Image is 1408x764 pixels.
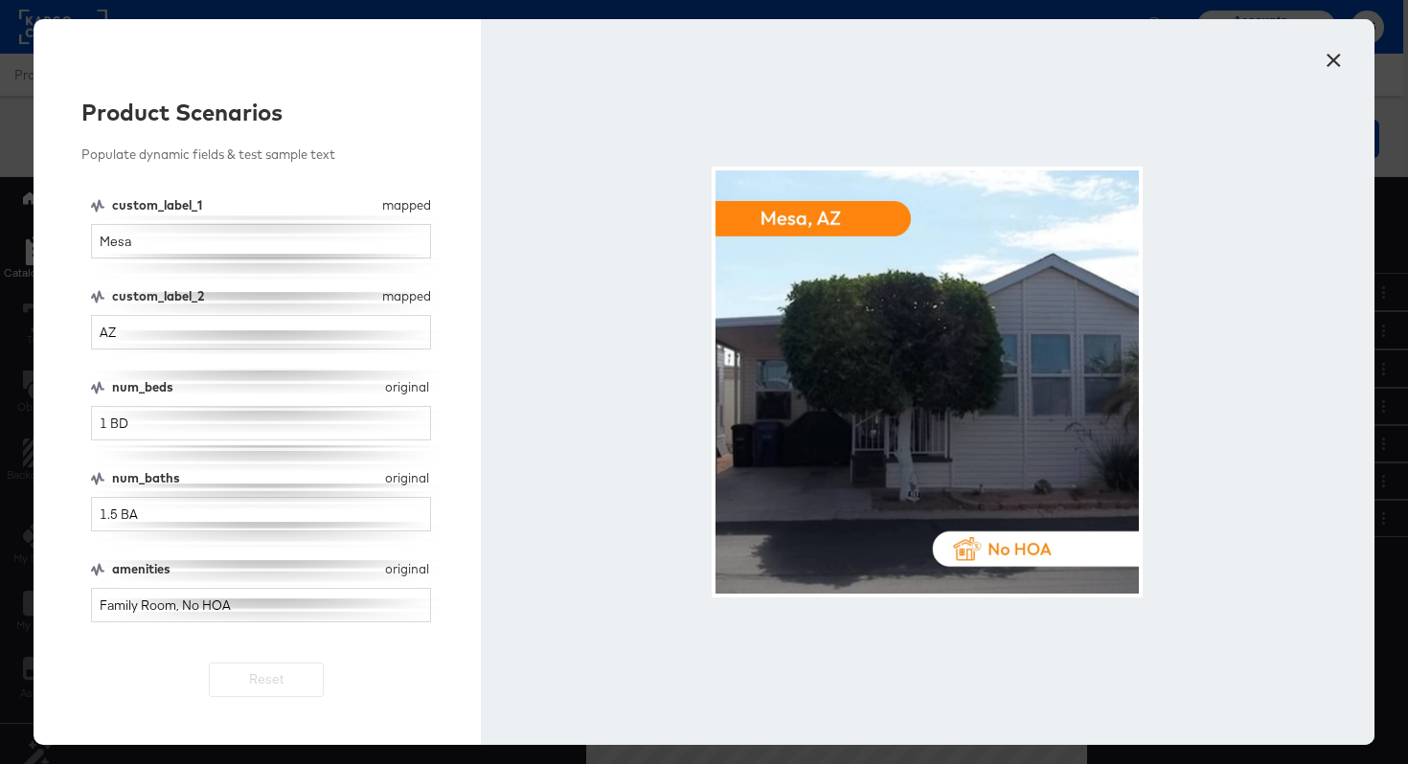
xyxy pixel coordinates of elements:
[91,406,431,441] input: No Value
[81,146,452,164] div: Populate dynamic fields & test sample text
[91,315,431,350] input: No Value
[382,196,431,214] div: mapped
[112,469,375,487] div: num_baths
[385,469,429,487] div: original
[112,560,375,578] div: amenities
[91,588,431,623] input: No Value
[385,378,429,396] div: original
[91,497,431,532] input: No Value
[385,560,429,578] div: original
[112,196,375,214] div: custom_label_1
[112,287,375,305] div: custom_label_2
[91,224,431,259] input: No Value
[112,378,375,396] div: num_beds
[1316,38,1351,73] button: ×
[382,287,431,305] div: mapped
[81,96,452,128] div: Product Scenarios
